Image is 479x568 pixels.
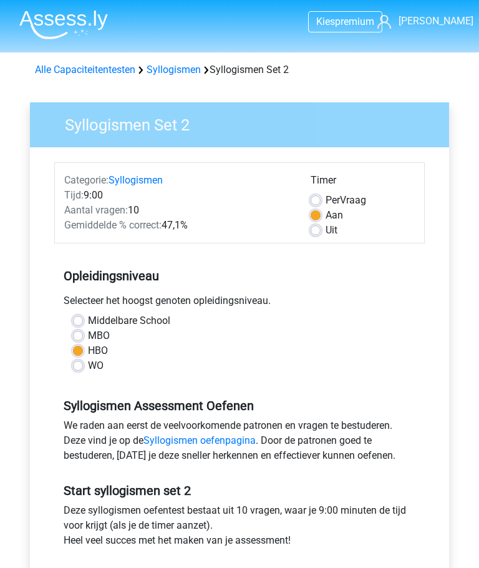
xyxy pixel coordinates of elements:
h5: Start syllogismen set 2 [64,483,415,498]
a: Syllogismen [109,174,163,186]
span: Tijd: [64,189,84,201]
span: Gemiddelde % correct: [64,219,162,231]
div: 9:00 [55,188,301,203]
label: HBO [88,343,108,358]
a: [PERSON_NAME] [377,14,470,29]
span: Per [326,194,340,206]
div: Timer [311,173,415,193]
label: Uit [326,223,337,238]
a: Kiespremium [309,13,382,30]
div: Syllogismen Set 2 [30,62,449,77]
label: Aan [326,208,343,223]
span: Categorie: [64,174,109,186]
label: Middelbare School [88,313,170,328]
a: Alle Capaciteitentesten [35,64,135,76]
div: 10 [55,203,301,218]
img: Assessly [19,10,108,39]
div: 47,1% [55,218,301,233]
div: Selecteer het hoogst genoten opleidingsniveau. [54,293,425,313]
span: premium [335,16,374,27]
span: Aantal vragen: [64,204,128,216]
label: Vraag [326,193,366,208]
div: We raden aan eerst de veelvoorkomende patronen en vragen te bestuderen. Deze vind je op de . Door... [54,418,425,468]
h5: Opleidingsniveau [64,263,415,288]
label: WO [88,358,104,373]
span: Kies [316,16,335,27]
span: [PERSON_NAME] [399,15,473,27]
a: Syllogismen oefenpagina [143,434,256,446]
div: Deze syllogismen oefentest bestaat uit 10 vragen, waar je 9:00 minuten de tijd voor krijgt (als j... [54,503,425,553]
h3: Syllogismen Set 2 [50,110,440,135]
a: Syllogismen [147,64,201,76]
h5: Syllogismen Assessment Oefenen [64,398,415,413]
label: MBO [88,328,110,343]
